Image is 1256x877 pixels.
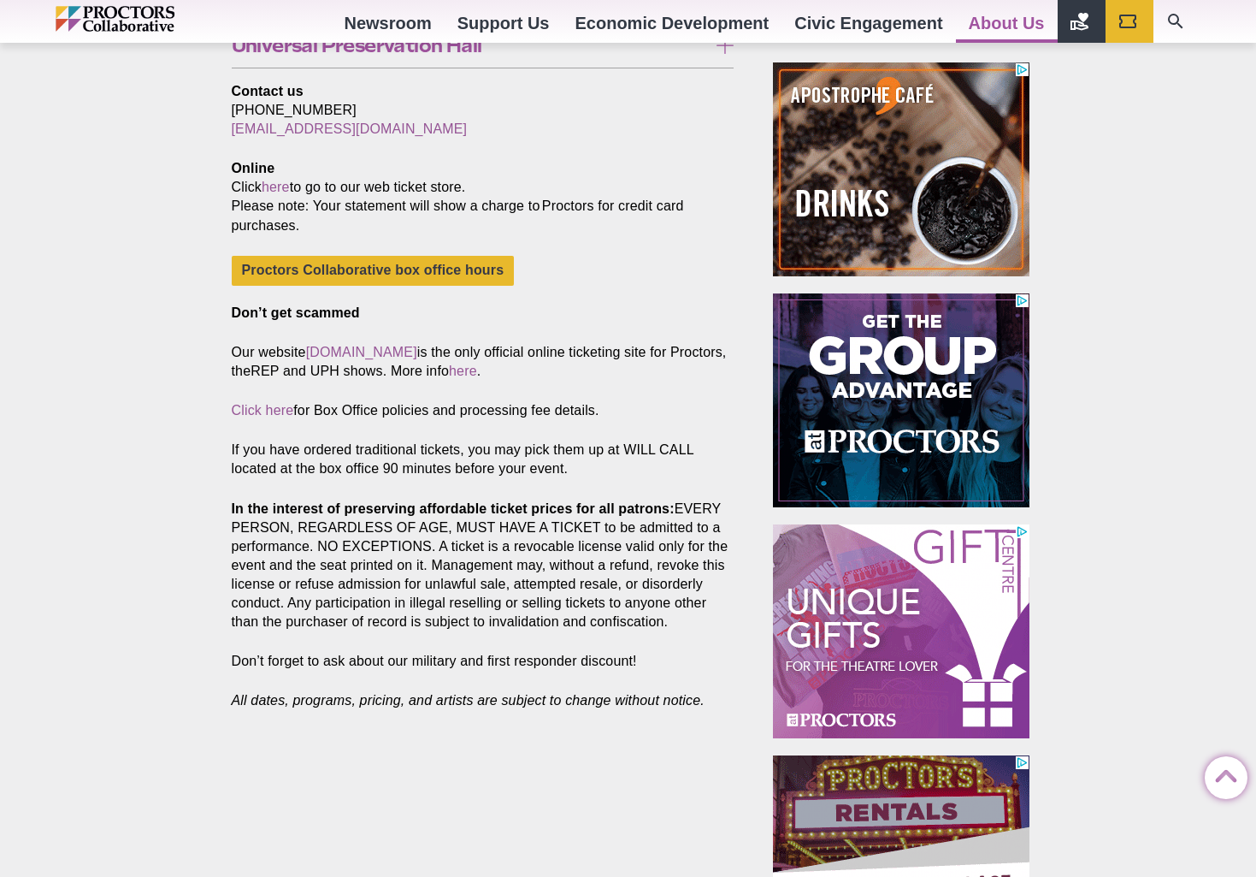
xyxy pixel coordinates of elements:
[232,441,734,478] p: If you have ordered traditional tickets, you may pick them up at WILL CALL located at the box off...
[773,524,1029,738] iframe: Advertisement
[232,401,734,420] p: for Box Office policies and processing fee details.
[232,652,734,671] p: Don’t forget to ask about our military and first responder discount!
[232,159,734,234] p: Click to go to our web ticket store. Please note: Your statement will show a charge to Proctors f...
[232,500,734,632] p: EVERY PERSON, REGARDLESS OF AGE, MUST HAVE A TICKET to be admitted to a performance. NO EXCEPTION...
[232,256,515,286] a: Proctors Collaborative box office hours
[232,121,468,136] a: [EMAIL_ADDRESS][DOMAIN_NAME]
[306,345,417,359] a: [DOMAIN_NAME]
[773,293,1029,507] iframe: Advertisement
[232,161,275,175] strong: Online
[1205,757,1239,791] a: Back to Top
[232,693,705,708] em: All dates, programs, pricing, and artists are subject to change without notice.
[232,305,360,320] strong: Don’t get scammed
[232,82,734,139] p: [PHONE_NUMBER]
[232,84,304,98] strong: Contact us
[449,364,477,378] a: here
[232,501,675,516] strong: In the interest of preserving affordable ticket prices for all patrons:
[262,180,290,194] a: here
[232,36,708,55] span: Universal Preservation Hall
[773,62,1029,276] iframe: Advertisement
[232,403,294,418] a: Click here
[56,6,248,32] img: Proctors logo
[232,343,734,381] p: Our website is the only official online ticketing site for Proctors, theREP and UPH shows. More i...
